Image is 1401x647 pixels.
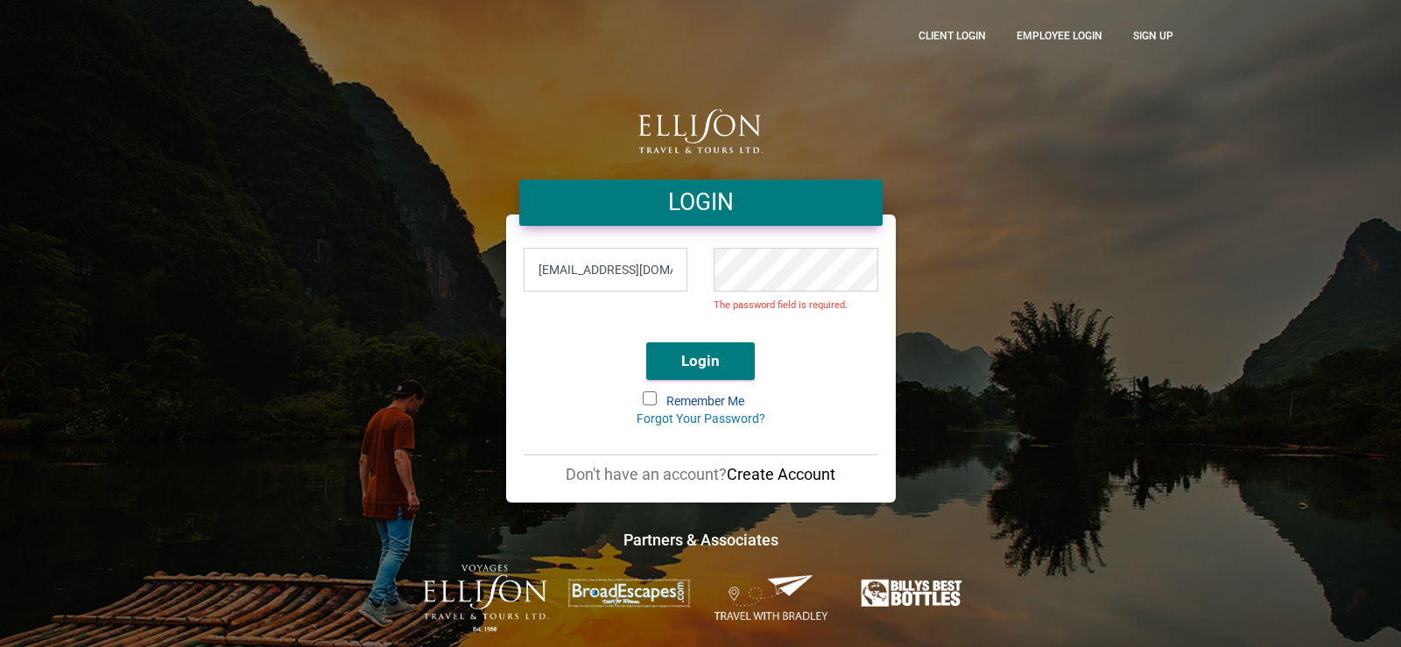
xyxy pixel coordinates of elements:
h4: LOGIN [532,186,869,219]
img: Billys-Best-Bottles.png [852,574,978,612]
a: Forgot Your Password? [637,411,765,425]
img: logo.png [638,109,763,153]
button: Login [646,342,755,380]
img: ET-Voyages-text-colour-Logo-with-est.png [423,565,549,632]
img: broadescapes.png [566,578,692,608]
input: Email Address [524,248,688,292]
h4: Partners & Associates [215,529,1186,551]
a: Sign up [1120,13,1186,58]
a: CLient Login [905,13,999,58]
a: Employee Login [1003,13,1116,58]
a: Create Account [727,465,835,483]
label: Remember Me [644,393,757,411]
strong: The password field is required. [714,299,848,311]
img: Travel-With-Bradley.png [709,573,835,622]
p: Don't have an account? [524,464,878,485]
